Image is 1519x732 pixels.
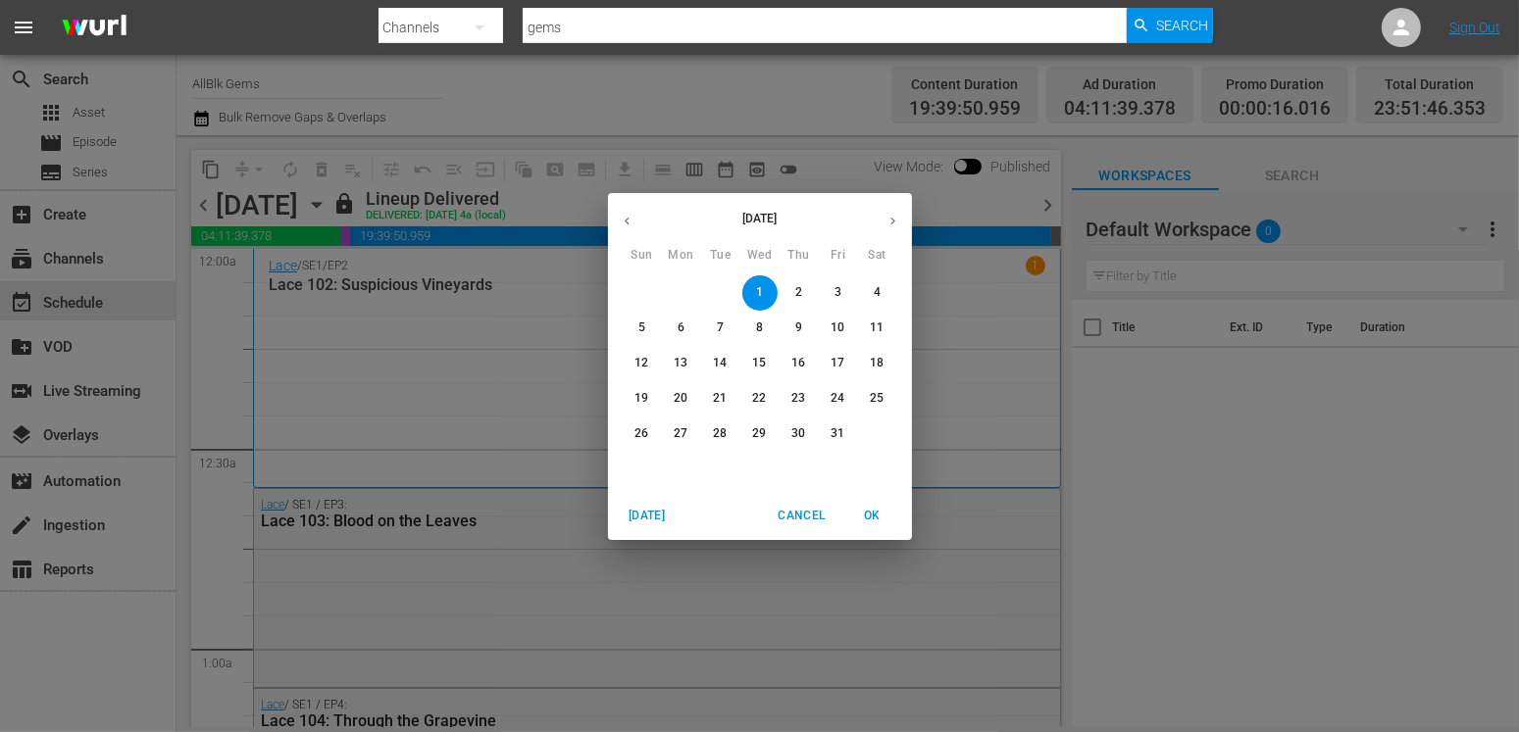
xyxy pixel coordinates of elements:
p: 14 [713,355,727,371]
button: 10 [821,311,856,346]
p: 21 [713,390,727,407]
p: 27 [674,425,687,442]
p: 9 [795,319,802,336]
p: 8 [756,319,763,336]
button: 29 [742,416,778,452]
button: 30 [782,416,817,452]
span: Search [1156,8,1208,43]
span: OK [849,506,896,526]
button: 9 [782,311,817,346]
button: [DATE] [616,500,679,532]
p: 3 [835,284,841,301]
button: 11 [860,311,895,346]
p: 25 [870,390,884,407]
span: Fri [821,246,856,266]
p: 31 [831,425,844,442]
button: 14 [703,346,738,381]
button: 8 [742,311,778,346]
button: 18 [860,346,895,381]
span: Sat [860,246,895,266]
button: 5 [625,311,660,346]
p: 1 [756,284,763,301]
button: 16 [782,346,817,381]
button: 31 [821,416,856,452]
p: 13 [674,355,687,371]
button: 24 [821,381,856,416]
button: 13 [664,346,699,381]
p: 2 [795,284,802,301]
a: Sign Out [1449,20,1500,35]
p: 26 [634,425,648,442]
img: ans4CAIJ8jUAAAAAAAAAAAAAAAAAAAAAAAAgQb4GAAAAAAAAAAAAAAAAAAAAAAAAJMjXAAAAAAAAAAAAAAAAAAAAAAAAgAT5G... [47,5,141,51]
p: [DATE] [646,210,874,227]
p: 4 [874,284,881,301]
button: 3 [821,275,856,311]
span: Wed [742,246,778,266]
p: 10 [831,319,844,336]
button: 17 [821,346,856,381]
button: 22 [742,381,778,416]
span: Tue [703,246,738,266]
button: 4 [860,275,895,311]
span: Cancel [778,506,825,526]
span: [DATE] [624,506,671,526]
button: 23 [782,381,817,416]
span: menu [12,16,35,39]
p: 17 [831,355,844,371]
button: 7 [703,311,738,346]
button: 27 [664,416,699,452]
button: OK [841,500,904,532]
button: 6 [664,311,699,346]
button: 26 [625,416,660,452]
button: 20 [664,381,699,416]
p: 24 [831,390,844,407]
button: 28 [703,416,738,452]
p: 11 [870,319,884,336]
p: 6 [678,319,684,336]
p: 5 [638,319,645,336]
button: 21 [703,381,738,416]
p: 22 [752,390,766,407]
p: 15 [752,355,766,371]
p: 7 [717,319,724,336]
button: 12 [625,346,660,381]
p: 28 [713,425,727,442]
p: 23 [791,390,805,407]
p: 12 [634,355,648,371]
span: Sun [625,246,660,266]
button: 15 [742,346,778,381]
p: 16 [791,355,805,371]
span: Thu [782,246,817,266]
p: 18 [870,355,884,371]
p: 29 [752,425,766,442]
button: 2 [782,275,817,311]
p: 20 [674,390,687,407]
p: 30 [791,425,805,442]
button: 19 [625,381,660,416]
span: Mon [664,246,699,266]
button: 1 [742,275,778,311]
p: 19 [634,390,648,407]
button: 25 [860,381,895,416]
button: Cancel [770,500,833,532]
